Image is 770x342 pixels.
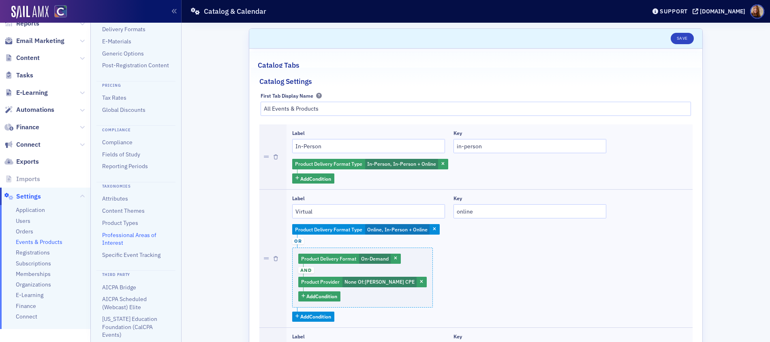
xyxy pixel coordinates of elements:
a: Attributes [102,195,128,202]
span: [PERSON_NAME] CPE [365,278,415,285]
h4: Third Party [96,270,175,278]
h2: Catalog Settings [259,76,312,87]
a: Settings [4,192,41,201]
a: AICPA Scheduled (Webcast) Elite [102,295,147,310]
div: Label [292,195,305,201]
h1: Catalog & Calendar [204,6,266,16]
span: Email Marketing [16,36,64,45]
span: Content [16,53,40,62]
a: Automations [4,105,54,114]
a: Generic Options [102,50,144,57]
a: Reports [4,19,39,28]
img: SailAMX [11,6,49,19]
a: E-Materials [102,38,131,45]
a: Finance [16,302,36,310]
a: Registrations [16,249,50,256]
a: Subscriptions [16,260,51,267]
a: Orders [16,228,33,235]
span: Connect [16,140,41,149]
button: [DOMAIN_NAME] [693,9,748,14]
a: Fields of Study [102,151,140,158]
div: Label [292,130,305,136]
span: Online, In-Person + Online [367,226,428,233]
a: Connect [16,313,37,321]
a: Connect [4,140,41,149]
button: AddCondition [292,312,335,322]
div: Support [660,8,688,15]
a: Reporting Periods [102,162,148,170]
div: [DOMAIN_NAME] [700,8,745,15]
span: Add Condition [306,293,337,300]
span: Add Condition [300,313,331,320]
a: View Homepage [49,5,67,19]
span: Add Condition [300,175,331,182]
span: Product Delivery Format [301,255,356,262]
a: Delivery Formats [102,26,145,33]
div: Online, In-Person + Online [292,224,440,235]
span: On-Demand [361,255,389,262]
span: Automations [16,105,54,114]
span: Product Delivery Format Type [295,226,362,233]
span: Product Provider [301,278,340,285]
a: Content [4,53,40,62]
h4: Pricing [96,81,175,89]
img: SailAMX [54,5,67,18]
div: Key [453,195,462,201]
span: Settings [16,192,41,201]
span: In-Person, In-Person + Online [367,160,436,167]
a: Exports [4,157,39,166]
a: Post-Registration Content [102,62,169,69]
a: Organizations [16,281,51,289]
a: E-Learning [4,88,48,97]
a: Tax Rates [102,94,126,101]
a: E-Learning [16,291,43,299]
a: Global Discounts [102,106,145,113]
a: Tasks [4,71,33,80]
span: Reports [16,19,39,28]
a: Compliance [102,139,133,146]
h2: Catalog Tabs [258,60,299,71]
a: Product Types [102,219,138,227]
div: On-Demand [298,254,401,264]
button: or [292,235,304,248]
a: Memberships [16,270,51,278]
span: Exports [16,157,39,166]
span: or [292,238,304,244]
a: Users [16,217,30,225]
a: AICPA Bridge [102,284,136,291]
span: and [298,267,314,274]
a: Events & Products [16,238,62,246]
span: Profile [750,4,764,19]
div: First Tab Display Name [261,93,313,99]
button: AddCondition [298,291,341,301]
span: None Of : [344,278,365,285]
h4: Compliance [96,125,175,133]
span: Imports [16,175,40,184]
a: Imports [4,175,40,184]
a: [US_STATE] Education Foundation (CalCPA Events) [102,315,157,338]
a: Content Themes [102,207,145,214]
span: Product Delivery Format Type [295,160,362,167]
button: Save [671,33,694,44]
a: Specific Event Tracking [102,251,160,259]
div: Label [292,333,305,340]
a: Application [16,206,45,214]
div: Key [453,333,462,340]
a: Professional Areas of Interest [102,231,156,246]
div: Key [453,130,462,136]
span: E-Learning [16,88,48,97]
span: Tasks [16,71,33,80]
div: Surgent CPE [298,277,427,287]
